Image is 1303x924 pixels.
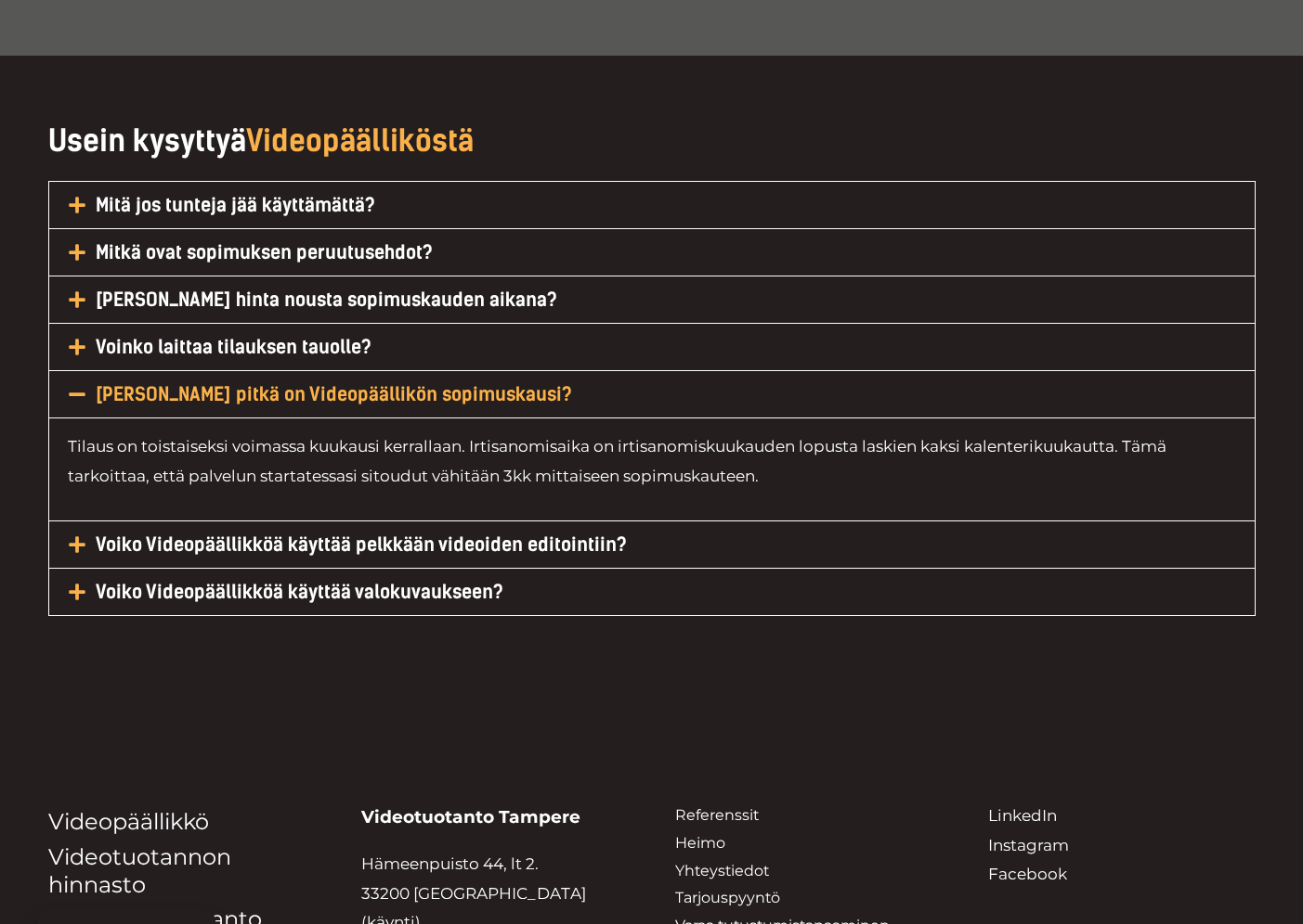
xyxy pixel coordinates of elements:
[361,806,580,828] strong: Videotuotanto Tampere
[988,836,1069,854] a: Instagram
[49,569,1255,615] h5: Voiko Videopäällikköä käyttää valokuvaukseen?
[49,276,1255,323] h5: [PERSON_NAME] hinta nousta sopimuskauden aikana?
[675,889,780,906] a: Tarjouspyyntö
[49,417,1255,520] div: [PERSON_NAME] pitkä on Videopäällikön sopimuskausi?
[49,324,1255,370] h5: Voinko laittaa tilauksen tauolle?
[675,806,759,824] a: Referenssit
[49,371,1255,417] h5: [PERSON_NAME] pitkä on Videopäällikön sopimuskausi?
[96,581,503,603] a: Voiko Videopäällikköä käyttää valokuvaukseen?
[675,862,769,879] a: Yhteystiedot
[96,533,627,556] a: Voiko Videopäällikköä käyttää pelkkään videoiden editointiin?
[68,432,1236,491] p: Tilaus on toistaiseksi voimassa kuukausi kerrallaan. Irtisanomisaika on irtisanomiskuukauden lopu...
[49,182,1255,228] h5: Mitä jos tunteja jää käyttämättä?
[49,229,1255,276] h5: Mitkä ovat sopimuksen peruutusehdot?
[96,194,375,216] a: Mitä jos tunteja jää käyttämättä?
[988,865,1067,883] a: Facebook
[988,806,1057,825] a: LinkedIn
[96,289,557,311] a: [PERSON_NAME] hinta nousta sopimuskauden aikana?
[96,336,371,358] a: Voinko laittaa tilauksen tauolle?
[49,521,1255,568] h5: Voiko Videopäällikköä käyttää pelkkään videoiden editointiin?
[48,808,209,835] a: Videopäällikkö
[96,383,572,405] a: [PERSON_NAME] pitkä on Videopäällikön sopimuskausi?
[48,121,1256,162] h3: Usein kysyttyä
[96,241,433,263] a: Mitkä ovat sopimuksen peruutusehdot?
[246,123,474,159] span: Videopäälliköstä
[48,843,231,898] a: Videotuotannon hinnasto
[675,834,725,852] a: Heimo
